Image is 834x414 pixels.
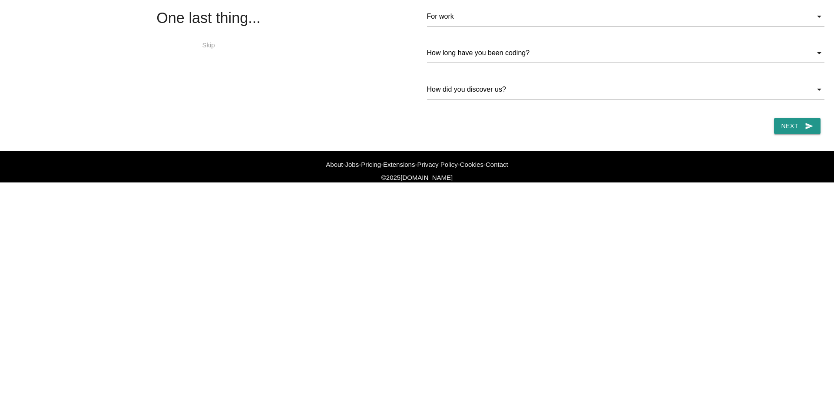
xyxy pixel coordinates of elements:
h4: One last thing... [156,10,260,26]
a: Skip [202,41,215,49]
a: About [326,161,343,168]
a: Jobs [345,161,359,168]
a: Contact [486,161,508,168]
i: send [805,118,814,134]
button: Nextsend [774,118,820,134]
span: 2025 [386,174,400,181]
a: Cookies [460,161,483,168]
div: © [DOMAIN_NAME] [139,173,695,183]
a: Extensions [383,161,415,168]
a: Pricing [361,161,381,168]
a: Privacy Policy [417,161,457,168]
